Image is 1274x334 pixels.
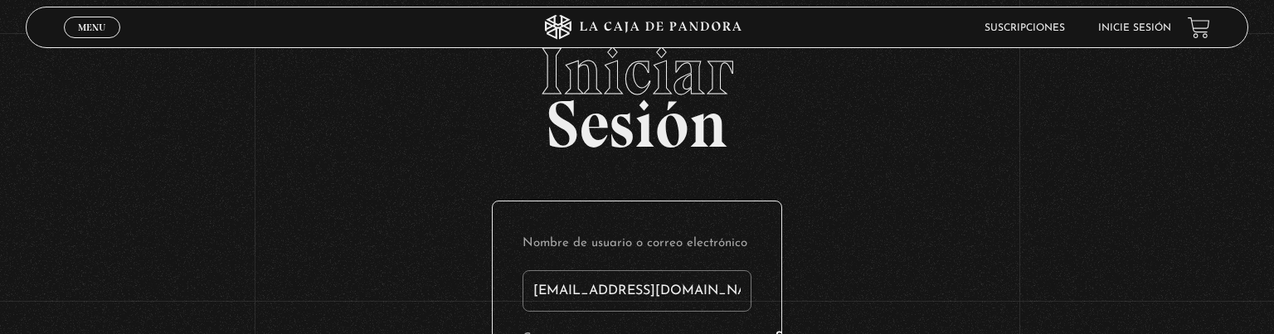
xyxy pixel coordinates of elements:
a: View your shopping cart [1188,17,1210,39]
label: Nombre de usuario o correo electrónico [523,231,751,257]
span: Iniciar [26,38,1249,104]
a: Suscripciones [985,23,1065,33]
a: Inicie sesión [1098,23,1171,33]
span: Menu [78,22,105,32]
h2: Sesión [26,38,1249,144]
span: Cerrar [73,36,112,48]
